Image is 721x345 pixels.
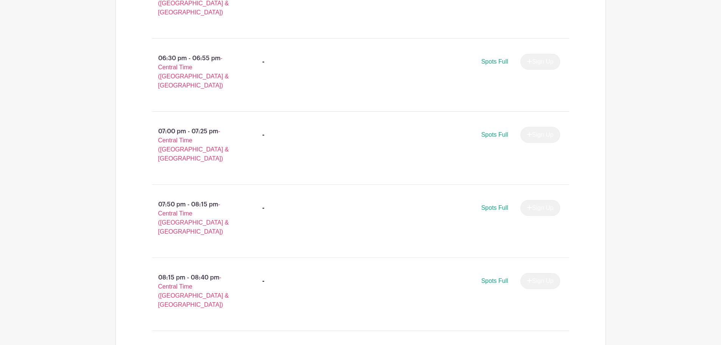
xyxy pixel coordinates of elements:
span: Spots Full [481,58,508,65]
span: Spots Full [481,278,508,284]
p: 07:00 pm - 07:25 pm [140,124,251,166]
div: - [262,57,265,66]
p: 07:50 pm - 08:15 pm [140,197,251,239]
div: - [262,130,265,139]
span: - Central Time ([GEOGRAPHIC_DATA] & [GEOGRAPHIC_DATA]) [158,55,229,89]
span: Spots Full [481,205,508,211]
span: - Central Time ([GEOGRAPHIC_DATA] & [GEOGRAPHIC_DATA]) [158,274,229,308]
span: Spots Full [481,131,508,138]
div: - [262,276,265,286]
p: 06:30 pm - 06:55 pm [140,51,251,93]
p: 08:15 pm - 08:40 pm [140,270,251,312]
span: - Central Time ([GEOGRAPHIC_DATA] & [GEOGRAPHIC_DATA]) [158,201,229,235]
span: - Central Time ([GEOGRAPHIC_DATA] & [GEOGRAPHIC_DATA]) [158,128,229,162]
div: - [262,203,265,212]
